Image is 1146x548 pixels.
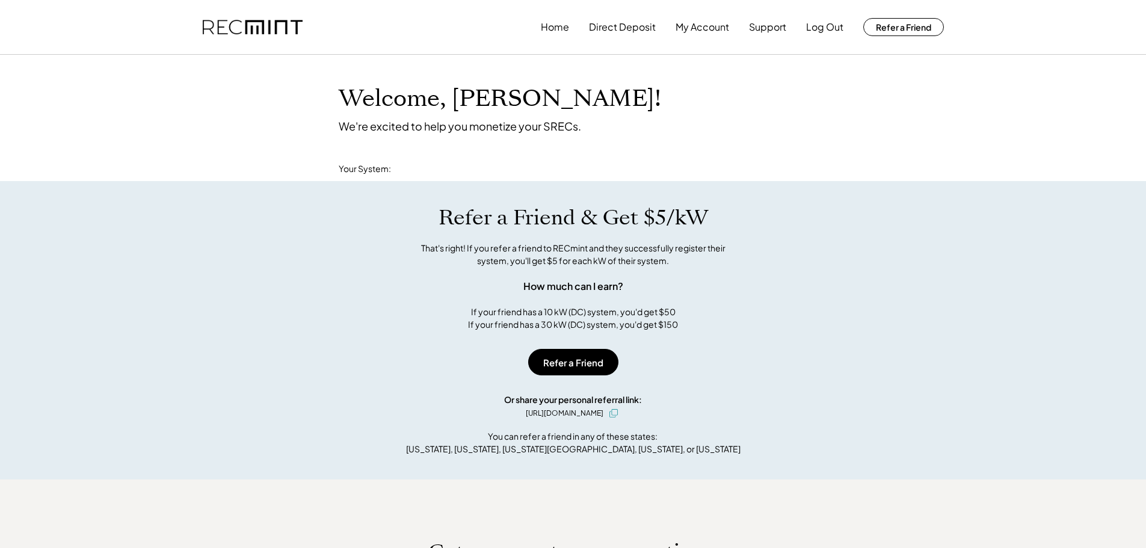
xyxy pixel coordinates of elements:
[528,349,618,375] button: Refer a Friend
[749,15,786,39] button: Support
[339,119,581,133] div: We're excited to help you monetize your SRECs.
[406,430,741,455] div: You can refer a friend in any of these states: [US_STATE], [US_STATE], [US_STATE][GEOGRAPHIC_DATA...
[523,279,623,294] div: How much can I earn?
[468,306,678,331] div: If your friend has a 10 kW (DC) system, you'd get $50 If your friend has a 30 kW (DC) system, you...
[203,20,303,35] img: recmint-logotype%403x.png
[504,393,642,406] div: Or share your personal referral link:
[339,85,661,113] h1: Welcome, [PERSON_NAME]!
[806,15,843,39] button: Log Out
[439,205,708,230] h1: Refer a Friend & Get $5/kW
[408,242,739,267] div: That's right! If you refer a friend to RECmint and they successfully register their system, you'l...
[676,15,729,39] button: My Account
[863,18,944,36] button: Refer a Friend
[339,163,391,175] div: Your System:
[541,15,569,39] button: Home
[606,406,621,420] button: click to copy
[526,408,603,419] div: [URL][DOMAIN_NAME]
[589,15,656,39] button: Direct Deposit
